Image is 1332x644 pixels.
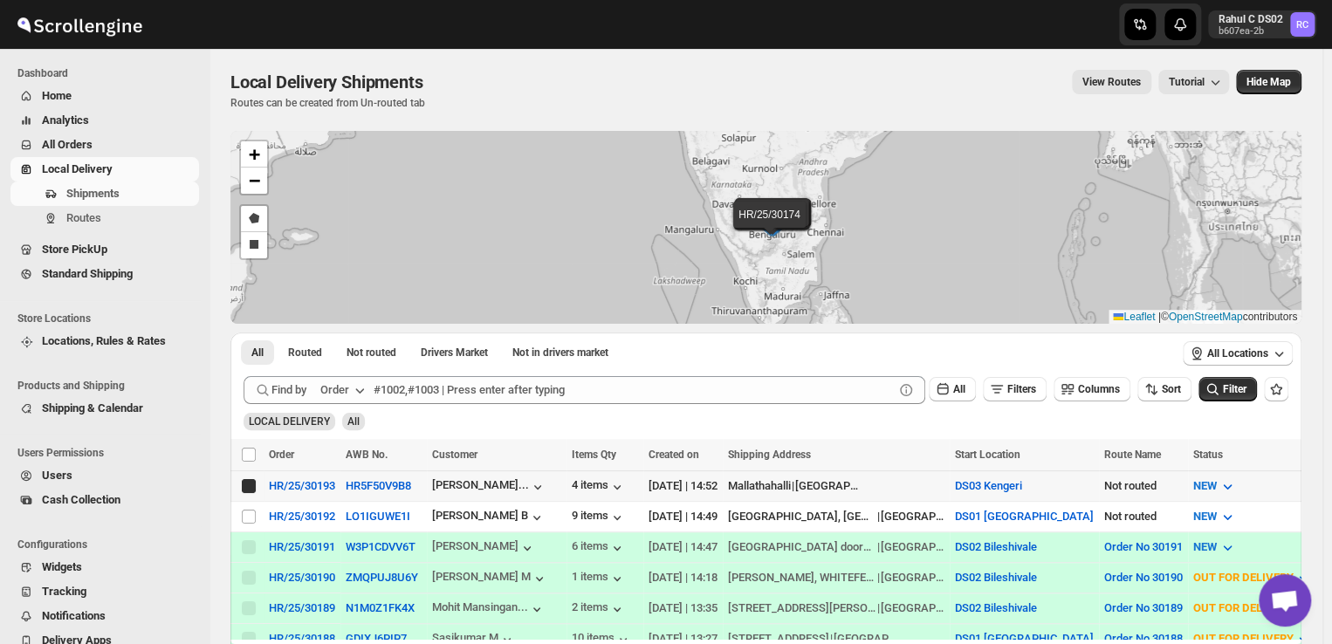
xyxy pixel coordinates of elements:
[1104,449,1161,461] span: Route Name
[572,600,626,618] div: 2 items
[17,446,201,460] span: Users Permissions
[1109,310,1301,325] div: © contributors
[346,571,418,584] button: ZMQPUJ8U6Y
[880,508,944,525] div: [GEOGRAPHIC_DATA]
[728,569,876,586] div: [PERSON_NAME], WHITEFEILD
[42,609,106,622] span: Notifications
[42,585,86,598] span: Tracking
[1219,12,1283,26] p: Rahul C DS02
[421,346,488,360] span: Drivers Market
[1104,601,1183,614] button: Order No 30189
[10,329,199,353] button: Locations, Rules & Rates
[269,540,335,553] button: HR/25/30191
[955,540,1037,553] button: DS02 Bileshivale
[269,571,335,584] div: HR/25/30190
[10,555,199,579] button: Widgets
[42,113,89,127] span: Analytics
[955,571,1037,584] button: DS02 Bileshivale
[432,539,536,557] button: [PERSON_NAME]
[880,538,944,556] div: [GEOGRAPHIC_DATA]
[346,449,388,461] span: AWB No.
[649,538,717,556] div: [DATE] | 14:47
[757,216,783,235] img: Marker
[1193,601,1293,614] span: OUT FOR DELIVERY
[320,381,349,399] div: Order
[269,449,294,461] span: Order
[346,601,415,614] button: N1M0Z1FK4X
[880,599,944,617] div: [GEOGRAPHIC_DATA]
[410,340,498,365] button: Claimable
[728,538,945,556] div: |
[42,560,82,573] span: Widgets
[1104,540,1183,553] button: Order No 30191
[759,214,786,233] img: Marker
[432,570,548,587] button: [PERSON_NAME] M
[1158,70,1229,94] button: Tutorial
[1193,510,1217,523] span: NEW
[249,415,330,428] span: LOCAL DELIVERY
[269,601,335,614] div: HR/25/30189
[728,508,876,525] div: [GEOGRAPHIC_DATA], [GEOGRAPHIC_DATA], [GEOGRAPHIC_DATA][PERSON_NAME]
[374,376,894,404] input: #1002,#1003 | Press enter after typing
[241,340,274,365] button: All
[42,138,93,151] span: All Orders
[271,381,306,399] span: Find by
[1183,341,1293,366] button: All Locations
[1169,311,1243,323] a: OpenStreetMap
[1104,477,1183,495] div: Not routed
[1082,75,1141,89] span: View Routes
[66,187,120,200] span: Shipments
[1236,70,1301,94] button: Map action label
[269,510,335,523] button: HR/25/30192
[241,232,267,258] a: Draw a rectangle
[17,538,201,552] span: Configurations
[728,599,876,617] div: [STREET_ADDRESS][PERSON_NAME]
[1246,75,1291,89] span: Hide Map
[10,463,199,488] button: Users
[346,479,411,492] button: HR5F50V9B8
[1183,594,1322,622] button: OUT FOR DELIVERY
[66,211,101,224] span: Routes
[760,213,786,232] img: Marker
[1054,377,1130,401] button: Columns
[432,600,528,613] div: Mohit Mansingan...
[346,540,415,553] button: W3P1CDVV6T
[649,449,699,461] span: Created on
[241,141,267,168] a: Zoom in
[432,478,529,491] div: [PERSON_NAME]...
[760,217,786,236] img: Marker
[1193,571,1293,584] span: OUT FOR DELIVERY
[42,469,72,482] span: Users
[1259,574,1311,627] div: Open chat
[10,604,199,628] button: Notifications
[880,569,944,586] div: [GEOGRAPHIC_DATA]
[649,599,717,617] div: [DATE] | 13:35
[1198,377,1257,401] button: Filter
[572,509,626,526] button: 9 items
[572,539,626,557] div: 6 items
[17,379,201,393] span: Products and Shipping
[983,377,1047,401] button: Filters
[42,267,133,280] span: Standard Shipping
[728,538,876,556] div: [GEOGRAPHIC_DATA] doorvaninagar [GEOGRAPHIC_DATA] 550016
[432,509,546,526] button: [PERSON_NAME] B
[1078,383,1120,395] span: Columns
[728,508,945,525] div: |
[1169,76,1205,88] span: Tutorial
[1137,377,1191,401] button: Sort
[1162,383,1181,395] span: Sort
[572,478,626,496] div: 4 items
[1223,383,1246,395] span: Filter
[432,478,546,496] button: [PERSON_NAME]...
[1207,346,1268,360] span: All Locations
[1183,533,1246,561] button: NEW
[432,449,477,461] span: Customer
[10,182,199,206] button: Shipments
[758,215,784,234] img: Marker
[758,217,784,236] img: Marker
[1113,311,1155,323] a: Leaflet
